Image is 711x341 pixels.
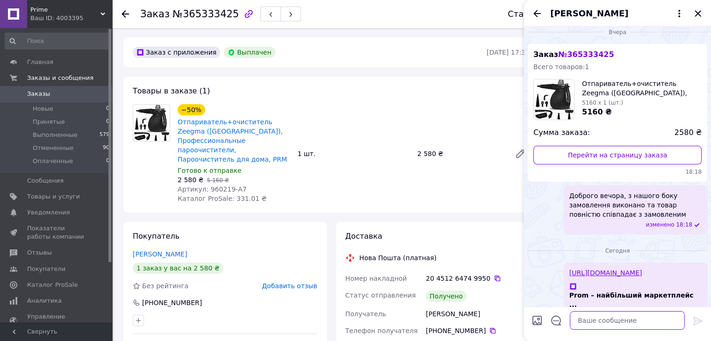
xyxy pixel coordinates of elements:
input: Поиск [5,33,110,50]
a: [PERSON_NAME] [133,250,187,258]
div: Заказ с приложения [133,47,220,58]
div: Вернуться назад [122,9,129,19]
a: Редактировать [511,144,530,163]
span: Всего товаров: 1 [533,63,589,71]
button: Закрыть [692,8,704,19]
span: Добавить отзыв [262,282,317,290]
div: [PHONE_NUMBER] [426,326,530,335]
div: Получено [426,291,467,302]
div: Выплачен [224,47,275,58]
span: Каталог ProSale [27,281,78,289]
span: Заказы и сообщения [27,74,93,82]
a: Перейти на страницу заказа [533,146,702,164]
div: Нова Пошта (платная) [357,253,439,263]
span: Уведомления [27,208,70,217]
span: 18:18 11.10.2025 [533,168,702,176]
span: Готово к отправке [178,167,242,174]
span: Показатели работы компании [27,224,86,241]
a: Отпариватель+очиститель Zeegma ([GEOGRAPHIC_DATA]), Профессиональные пароочистители, Пароочистите... [178,118,287,163]
span: Телефон получателя [345,327,418,334]
div: 12.10.2025 [528,246,707,255]
span: Принятые [33,118,65,126]
span: Получатель [345,310,386,318]
span: 90 [103,144,109,152]
div: 1 заказ у вас на 2 580 ₴ [133,263,223,274]
div: Статус заказа [508,9,570,19]
span: 579 [100,131,109,139]
div: 11.10.2025 [528,27,707,36]
span: 2580 ₴ [675,128,702,138]
a: [URL][DOMAIN_NAME] [569,269,642,277]
img: Prom – найбільший маркетплейс ... [569,283,577,290]
span: Сумма заказа: [533,128,590,138]
span: Товары и услуги [27,192,80,201]
span: Статус отправления [345,291,416,299]
span: Сообщения [27,177,64,185]
img: Отпариватель+очиститель Zeegma (Польша), Профессиональные пароочистители, Пароочиститель для дома... [133,105,170,141]
span: №365333425 [172,8,239,20]
span: 0 [106,118,109,126]
div: [PERSON_NAME] [424,305,531,322]
span: Артикул: 960219-A7 [178,185,247,193]
span: Оплаченные [33,157,73,165]
div: 20 4512 6474 9950 [426,274,530,283]
span: Главная [27,58,53,66]
span: № 365333425 [558,50,614,59]
span: Покупатель [133,232,180,241]
span: Покупатели [27,265,65,273]
span: Prime [30,6,101,14]
span: изменено [646,221,676,229]
div: −50% [178,104,205,115]
button: Назад [531,8,543,19]
span: Номер накладной [345,275,407,282]
span: 0 [106,105,109,113]
span: Без рейтинга [142,282,188,290]
span: Отпариватель+очиститель Zeegma ([GEOGRAPHIC_DATA]), Профессиональные пароочистители, Пароочистите... [582,79,702,98]
span: 18:18 11.10.2025 [676,221,692,229]
span: Товары в заказе (1) [133,86,210,95]
span: Аналитика [27,297,62,305]
span: [PERSON_NAME] [550,7,628,20]
button: Открыть шаблоны ответов [550,314,562,327]
span: Вчера [605,28,630,36]
span: 2 580 ₴ [178,176,203,184]
span: Новые [33,105,53,113]
span: 0 [106,157,109,165]
span: 5160 x 1 (шт.) [582,99,623,106]
div: 2 580 ₴ [414,147,507,160]
span: Prom – найбільший маркетплейс ... [569,291,702,309]
span: Доставка [345,232,382,241]
span: Каталог ProSale: 331.01 ₴ [178,195,266,202]
time: [DATE] 17:36 [487,49,530,56]
div: 1 шт. [294,147,413,160]
span: Отмененные [33,144,73,152]
span: Заказ [533,50,614,59]
span: Доброго вечора, з нашого боку замовлення виконано та товар повністю співпадає з замовленим [569,191,702,219]
span: Управление сайтом [27,313,86,329]
button: [PERSON_NAME] [550,7,685,20]
span: Сегодня [602,247,634,255]
span: Отзывы [27,249,52,257]
div: [PHONE_NUMBER] [141,298,203,307]
span: 5160 ₴ [582,107,612,116]
div: Ваш ID: 4003395 [30,14,112,22]
span: Заказы [27,90,50,98]
img: 6244157714_w100_h100_otparivatelochistitel-zeegma-polsha.jpg [534,79,574,120]
span: 5 160 ₴ [207,177,229,184]
span: Заказ [140,8,170,20]
span: Выполненные [33,131,78,139]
